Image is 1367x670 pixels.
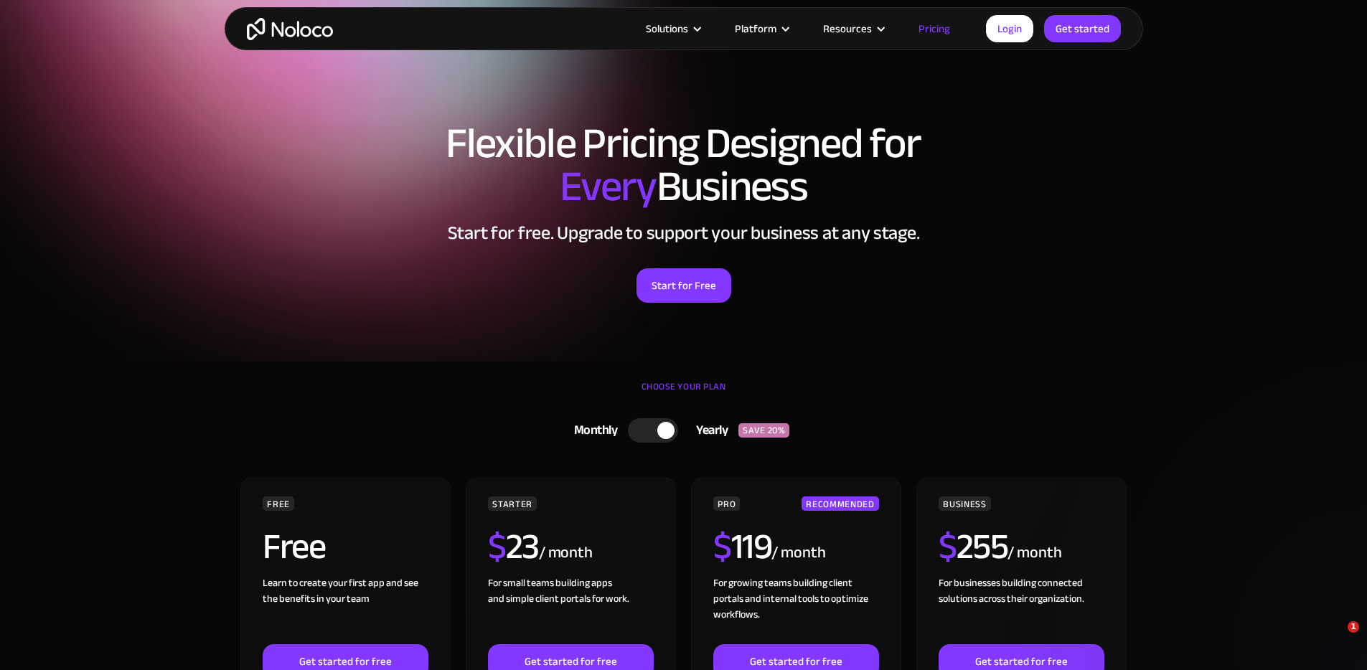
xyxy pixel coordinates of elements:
div: CHOOSE YOUR PLAN [239,376,1129,412]
a: Login [986,15,1033,42]
span: $ [713,513,731,580]
iframe: Intercom live chat [1318,621,1353,656]
h2: 255 [939,529,1007,565]
div: / month [1007,542,1061,565]
div: PRO [713,496,740,511]
span: Every [560,146,657,227]
div: Yearly [678,420,738,441]
span: 1 [1348,621,1359,633]
span: $ [939,513,957,580]
a: Pricing [901,19,968,38]
div: / month [539,542,593,565]
h2: 23 [488,529,539,565]
h2: Start for free. Upgrade to support your business at any stage. [239,222,1129,244]
div: SAVE 20% [738,423,789,438]
div: For small teams building apps and simple client portals for work. ‍ [488,575,653,644]
div: / month [771,542,825,565]
span: $ [488,513,506,580]
a: home [247,18,333,40]
div: RECOMMENDED [802,496,878,511]
h2: 119 [713,529,771,565]
h1: Flexible Pricing Designed for Business [239,122,1129,208]
a: Start for Free [636,268,731,303]
div: Learn to create your first app and see the benefits in your team ‍ [263,575,428,644]
div: BUSINESS [939,496,990,511]
h2: Free [263,529,325,565]
div: Solutions [628,19,717,38]
div: Monthly [556,420,629,441]
div: Platform [717,19,805,38]
div: For businesses building connected solutions across their organization. ‍ [939,575,1104,644]
a: Get started [1044,15,1121,42]
div: For growing teams building client portals and internal tools to optimize workflows. [713,575,878,644]
div: Resources [805,19,901,38]
div: STARTER [488,496,536,511]
div: Platform [735,19,776,38]
div: FREE [263,496,294,511]
div: Resources [823,19,872,38]
div: Solutions [646,19,688,38]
